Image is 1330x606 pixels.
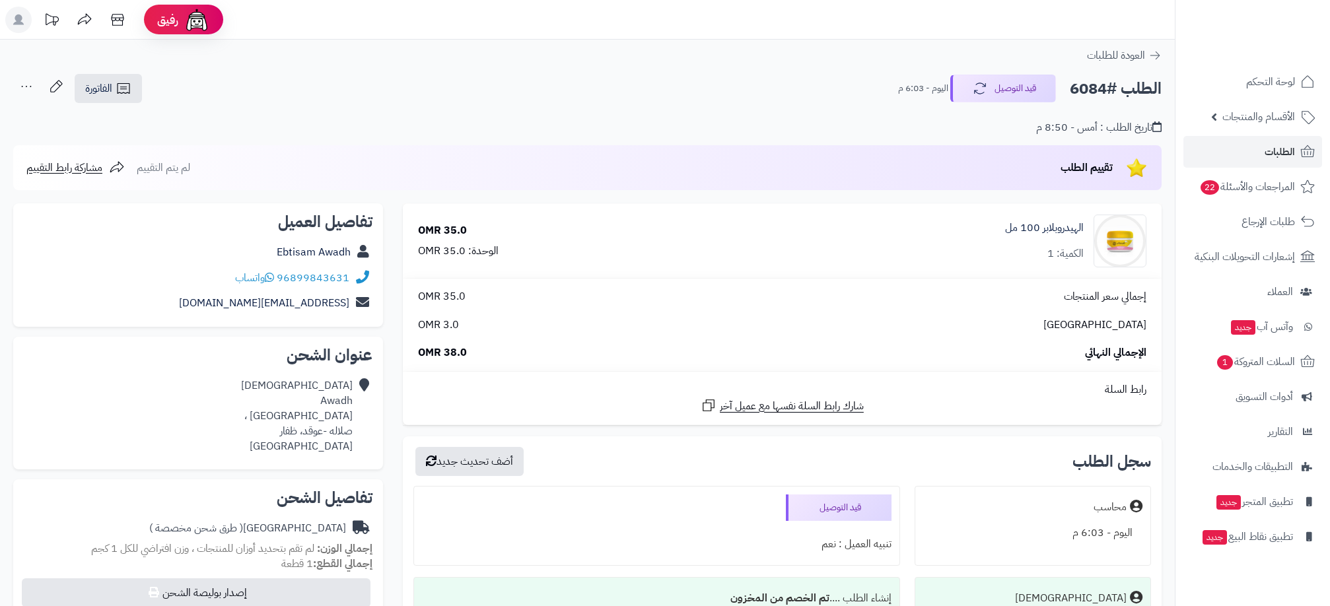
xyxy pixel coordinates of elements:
a: وآتس آبجديد [1183,311,1322,343]
span: لم يتم التقييم [137,160,190,176]
img: 1739576658-cm5o7h3k200cz01n3d88igawy_HYDROBALAPER_w-90x90.jpg [1094,215,1146,267]
span: الفاتورة [85,81,112,96]
a: تحديثات المنصة [35,7,68,36]
span: إجمالي سعر المنتجات [1064,289,1146,304]
a: أدوات التسويق [1183,381,1322,413]
span: أدوات التسويق [1236,387,1293,406]
a: شارك رابط السلة نفسها مع عميل آخر [701,397,864,414]
div: محاسب [1094,500,1127,515]
h3: سجل الطلب [1072,454,1151,469]
a: تطبيق نقاط البيعجديد [1183,521,1322,553]
div: [DEMOGRAPHIC_DATA] Awadh [GEOGRAPHIC_DATA] ، صلاله -عوقد، ظفار [GEOGRAPHIC_DATA] [241,378,353,454]
a: مشاركة رابط التقييم [26,160,125,176]
span: الإجمالي النهائي [1085,345,1146,360]
img: logo-2.png [1240,37,1317,65]
a: 96899843631 [277,270,349,286]
span: 22 [1201,180,1219,195]
span: العملاء [1267,283,1293,301]
b: تم الخصم من المخزون [730,590,829,606]
span: المراجعات والأسئلة [1199,178,1295,196]
div: اليوم - 6:03 م [923,520,1142,546]
span: رفيق [157,12,178,28]
span: 1 [1217,355,1233,370]
a: الطلبات [1183,136,1322,168]
h2: تفاصيل الشحن [24,490,372,506]
div: [DEMOGRAPHIC_DATA] [1015,591,1127,606]
small: 1 قطعة [281,556,372,572]
a: طلبات الإرجاع [1183,206,1322,238]
a: واتساب [235,270,274,286]
strong: إجمالي الوزن: [317,541,372,556]
img: ai-face.png [184,7,210,33]
a: إشعارات التحويلات البنكية [1183,241,1322,273]
a: الهيدروبلابر 100 مل [1005,220,1084,236]
span: 3.0 OMR [418,318,459,333]
h2: تفاصيل العميل [24,214,372,230]
div: قيد التوصيل [786,494,892,521]
span: جديد [1203,530,1227,545]
a: Ebtisam Awadh [277,244,351,260]
span: جديد [1231,320,1255,335]
span: لوحة التحكم [1246,73,1295,91]
span: ( طرق شحن مخصصة ) [149,520,243,536]
span: تطبيق المتجر [1215,492,1293,511]
h2: عنوان الشحن [24,347,372,363]
a: التطبيقات والخدمات [1183,451,1322,483]
a: [EMAIL_ADDRESS][DOMAIN_NAME] [179,295,349,311]
div: 35.0 OMR [418,223,467,238]
span: شارك رابط السلة نفسها مع عميل آخر [720,399,864,414]
button: قيد التوصيل [950,75,1056,102]
a: التقارير [1183,416,1322,448]
div: رابط السلة [408,382,1156,397]
a: الفاتورة [75,74,142,103]
a: العملاء [1183,276,1322,308]
span: لم تقم بتحديد أوزان للمنتجات ، وزن افتراضي للكل 1 كجم [91,541,314,556]
span: التطبيقات والخدمات [1212,457,1293,476]
span: 35.0 OMR [418,289,466,304]
a: المراجعات والأسئلة22 [1183,171,1322,203]
span: الطلبات [1265,143,1295,161]
div: [GEOGRAPHIC_DATA] [149,521,346,536]
span: جديد [1216,495,1241,510]
span: تطبيق نقاط البيع [1201,527,1293,546]
strong: إجمالي القطع: [313,556,372,572]
span: الأقسام والمنتجات [1222,108,1295,126]
div: تنبيه العميل : نعم [422,531,892,557]
a: تطبيق المتجرجديد [1183,486,1322,518]
h2: الطلب #6084 [1070,75,1162,102]
span: التقارير [1268,422,1293,441]
span: تقييم الطلب [1061,160,1113,176]
div: تاريخ الطلب : أمس - 8:50 م [1036,120,1162,135]
span: وآتس آب [1230,318,1293,336]
span: العودة للطلبات [1087,48,1145,63]
span: طلبات الإرجاع [1242,213,1295,231]
a: لوحة التحكم [1183,66,1322,98]
a: السلات المتروكة1 [1183,346,1322,378]
span: السلات المتروكة [1216,353,1295,371]
small: اليوم - 6:03 م [898,82,948,95]
div: الكمية: 1 [1047,246,1084,261]
span: [GEOGRAPHIC_DATA] [1043,318,1146,333]
span: مشاركة رابط التقييم [26,160,102,176]
span: إشعارات التحويلات البنكية [1195,248,1295,266]
span: 38.0 OMR [418,345,467,360]
button: أضف تحديث جديد [415,447,524,476]
a: العودة للطلبات [1087,48,1162,63]
div: الوحدة: 35.0 OMR [418,244,499,259]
